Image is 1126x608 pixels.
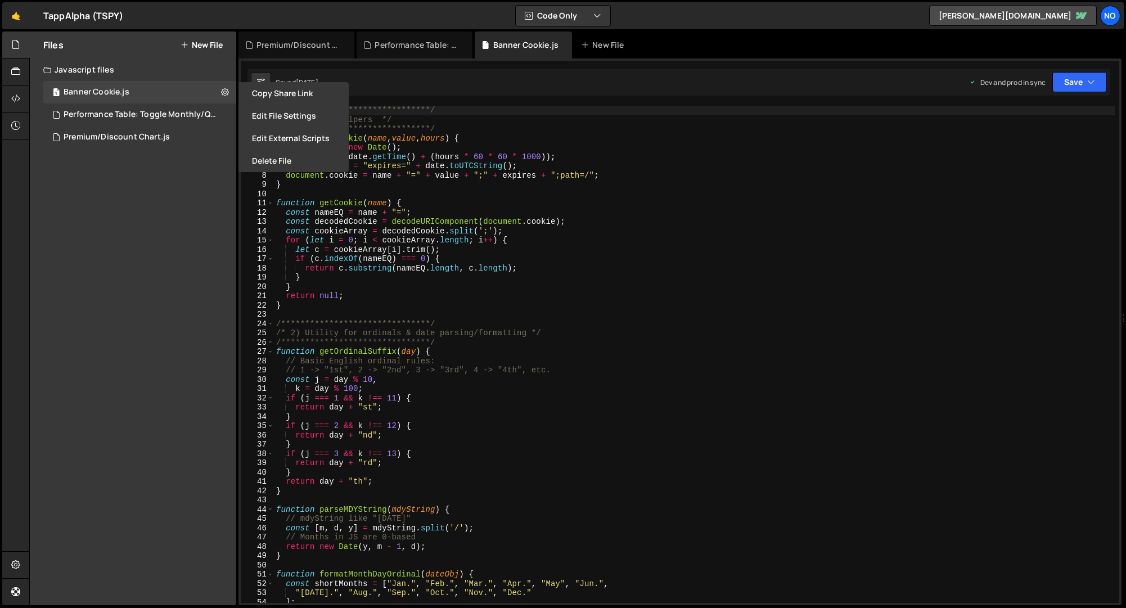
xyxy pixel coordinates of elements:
[64,87,129,97] div: Banner Cookie.js
[241,264,274,273] div: 18
[241,431,274,440] div: 36
[241,338,274,348] div: 26
[43,103,240,126] div: 5472/10238.js
[241,291,274,301] div: 21
[375,39,459,51] div: Performance Table: Toggle Monthly/Quarterly.js
[43,81,236,103] div: 5472/30268.js
[241,273,274,282] div: 19
[241,514,274,524] div: 45
[241,171,274,181] div: 8
[241,477,274,487] div: 41
[241,319,274,329] div: 24
[516,6,610,26] button: Code Only
[493,39,559,51] div: Banner Cookie.js
[241,208,274,218] div: 12
[241,579,274,589] div: 52
[241,310,274,319] div: 23
[241,384,274,394] div: 31
[241,245,274,255] div: 16
[241,366,274,375] div: 29
[241,357,274,366] div: 28
[241,199,274,208] div: 11
[2,2,30,29] a: 🤙
[241,588,274,598] div: 53
[43,9,124,22] div: TappAlpha (TSPY)
[241,524,274,533] div: 46
[238,105,349,127] button: Edit File Settings
[241,551,274,561] div: 49
[241,403,274,412] div: 33
[1052,72,1107,92] button: Save
[43,39,64,51] h2: Files
[241,227,274,236] div: 14
[241,542,274,552] div: 48
[241,449,274,459] div: 38
[241,190,274,199] div: 10
[241,328,274,338] div: 25
[241,282,274,292] div: 20
[181,40,223,49] button: New File
[241,533,274,542] div: 47
[241,570,274,579] div: 51
[241,236,274,245] div: 15
[241,440,274,449] div: 37
[241,487,274,496] div: 42
[256,39,341,51] div: Premium/Discount Chart.js
[43,126,236,148] div: 5472/22178.js
[581,39,628,51] div: New File
[238,150,349,172] button: Delete File
[241,505,274,515] div: 44
[276,78,318,87] div: Saved
[238,127,349,150] button: Edit External Scripts
[241,458,274,468] div: 39
[238,82,349,105] button: Copy share link
[241,347,274,357] div: 27
[241,394,274,403] div: 32
[241,254,274,264] div: 17
[30,58,236,81] div: Javascript files
[296,78,318,87] div: [DATE]
[929,6,1097,26] a: [PERSON_NAME][DOMAIN_NAME]
[1100,6,1120,26] a: No
[241,412,274,422] div: 34
[241,217,274,227] div: 13
[241,180,274,190] div: 9
[241,421,274,431] div: 35
[64,132,170,142] div: Premium/Discount Chart.js
[241,301,274,310] div: 22
[241,468,274,478] div: 40
[969,78,1046,87] div: Dev and prod in sync
[241,598,274,607] div: 54
[241,496,274,505] div: 43
[241,561,274,570] div: 50
[64,110,219,120] div: Performance Table: Toggle Monthly/Quarterly.js
[53,89,60,98] span: 1
[241,375,274,385] div: 30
